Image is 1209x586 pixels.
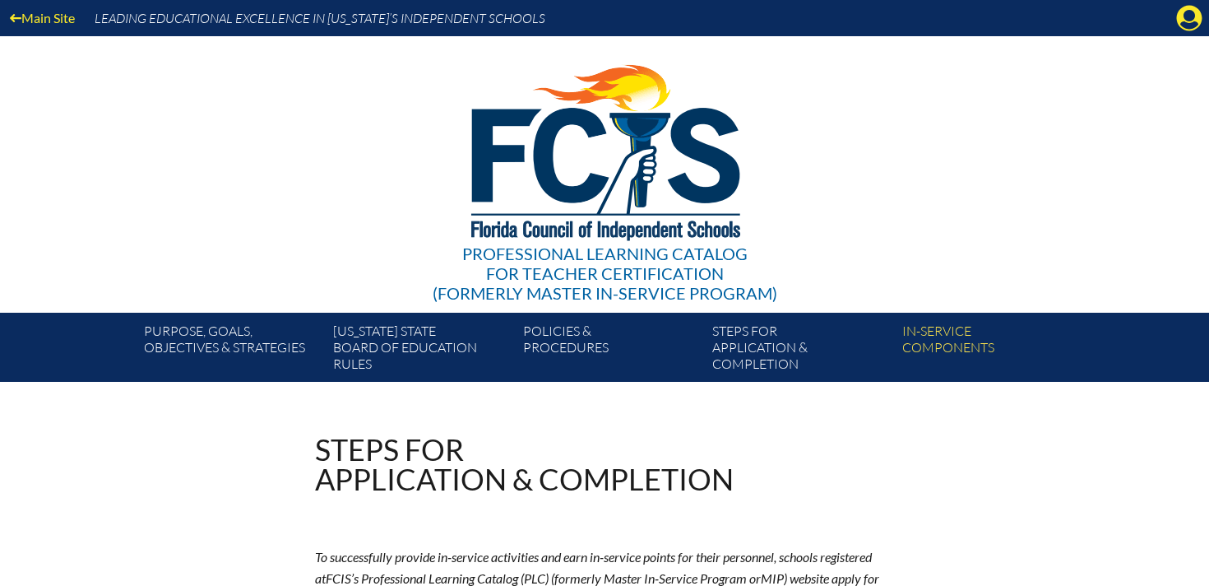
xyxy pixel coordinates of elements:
h1: Steps for application & completion [315,435,734,494]
span: PLC [524,570,545,586]
span: FCIS [326,570,351,586]
a: Steps forapplication & completion [706,319,895,382]
a: Policies &Procedures [516,319,706,382]
span: MIP [761,570,784,586]
span: for Teacher Certification [486,263,724,283]
a: Main Site [3,7,81,29]
a: Professional Learning Catalog for Teacher Certification(formerly Master In-service Program) [426,33,784,306]
a: Purpose, goals,objectives & strategies [137,319,327,382]
a: In-servicecomponents [896,319,1085,382]
img: FCISlogo221.eps [435,36,775,261]
svg: Manage account [1176,5,1202,31]
div: Professional Learning Catalog (formerly Master In-service Program) [433,244,777,303]
a: [US_STATE] StateBoard of Education rules [327,319,516,382]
